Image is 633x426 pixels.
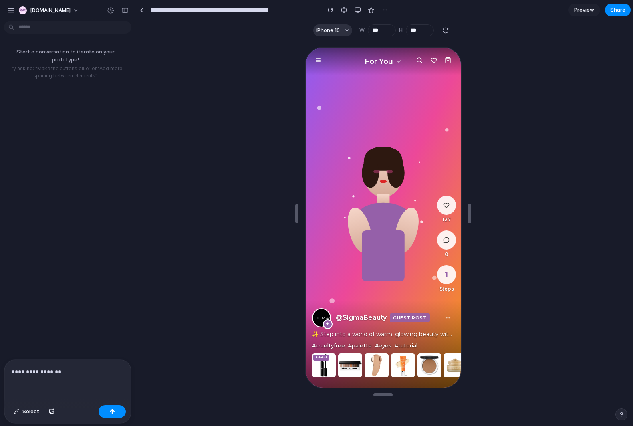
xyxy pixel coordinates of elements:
label: W [359,26,365,34]
button: iPhone 16 [313,24,352,36]
img: 13.jpg [7,262,25,279]
span: #eyes [69,294,86,302]
img: 5.jpg [112,306,136,330]
button: + [18,272,27,281]
button: For You [53,6,103,22]
button: [DOMAIN_NAME] [16,4,83,17]
p: Start a conversation to iterate on your prototype! [3,48,127,63]
button: 0 [131,183,151,210]
img: Lily Lolo Big Lash Mascara lid open. [6,306,30,330]
span: iPhone 16 [316,26,340,34]
a: Preview [568,4,600,16]
img: Lily Lolo Cashmere Cream Foundation Swatch [59,306,83,330]
button: 127 [131,148,151,175]
div: 1 [131,218,151,237]
span: 0 [139,204,143,210]
span: GUEST POST [84,266,124,275]
p: Try asking: "Make the buttons blue" or "Add more spacing between elements" [3,65,127,79]
span: #crueltyfree [6,294,40,302]
span: #palette [43,294,66,302]
label: H [399,26,403,34]
img: 7.jpg [85,306,109,330]
span: Select [22,408,39,416]
span: Share [610,6,625,14]
span: [DOMAIN_NAME] [30,6,71,14]
span: #tutorial [89,294,112,302]
span: Steps [134,238,149,244]
img: Lily Lolo Laid Bare Eye Palette : Vegan. Gluten Free. GMO Free. Cruelty Free. A beautiful collect... [33,306,57,330]
div: Related [8,307,24,313]
span: Preview [574,6,594,14]
button: 1Steps [131,218,151,244]
button: Share [605,4,631,16]
div: ✨ Step into a world of warm, glowing beauty with the Sigma Beauty Ambiance Eyeshadow Palette! [6,283,149,291]
span: @SigmaBeauty [30,266,81,275]
button: Select [10,405,43,418]
img: 9.jpg [138,306,162,330]
span: 127 [137,169,145,175]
